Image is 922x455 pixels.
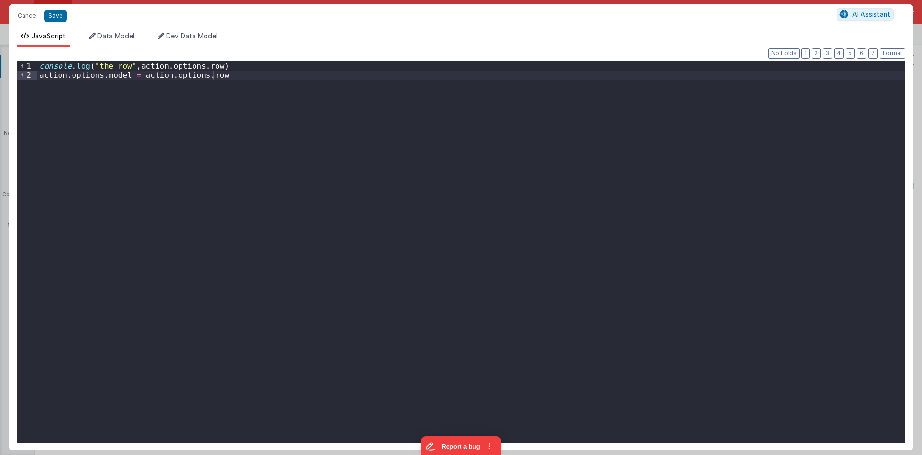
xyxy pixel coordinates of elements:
button: Format [880,48,905,59]
button: 7 [868,48,878,59]
button: 6 [857,48,866,59]
button: 4 [834,48,844,59]
button: AI Assistant [837,8,894,21]
div: 2 [17,71,37,80]
div: 1 [17,61,37,71]
span: Data Model [97,32,134,40]
span: AI Assistant [852,10,890,18]
button: No Folds [768,48,800,59]
button: 5 [846,48,855,59]
button: 3 [823,48,832,59]
button: 2 [812,48,821,59]
span: Dev Data Model [166,32,218,40]
span: JavaScript [31,32,66,40]
button: Cancel [13,9,42,23]
button: Save [44,10,67,22]
button: 1 [801,48,810,59]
